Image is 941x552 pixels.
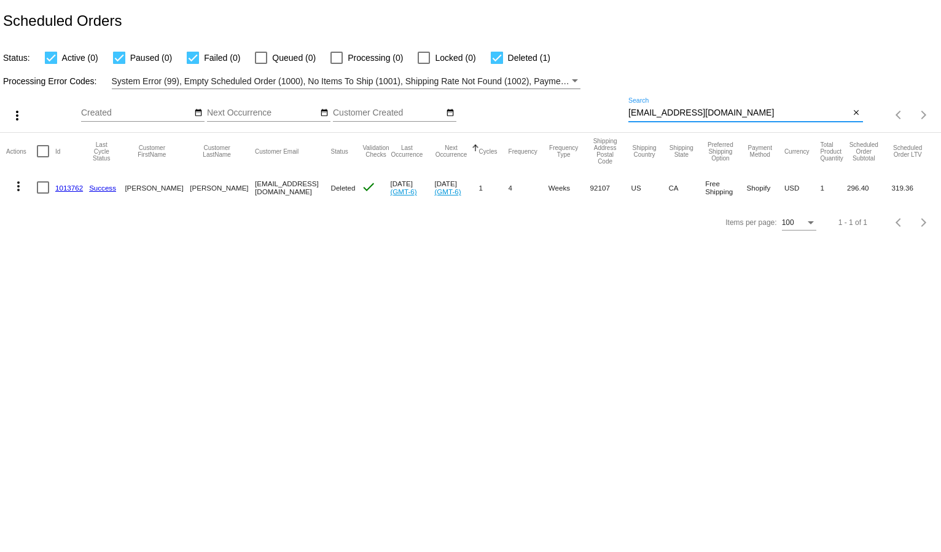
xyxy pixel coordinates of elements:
[508,50,550,65] span: Deleted (1)
[549,144,579,158] button: Change sorting for FrequencyType
[912,103,936,127] button: Next page
[434,144,467,158] button: Change sorting for NextOccurrenceUtc
[892,170,935,205] mat-cell: 319.36
[204,50,240,65] span: Failed (0)
[669,144,695,158] button: Change sorting for ShippingState
[6,133,37,170] mat-header-cell: Actions
[390,187,416,195] a: (GMT-6)
[705,141,735,162] button: Change sorting for PreferredShippingOption
[125,170,190,205] mat-cell: [PERSON_NAME]
[89,141,114,162] button: Change sorting for LastProcessingCycleId
[747,144,773,158] button: Change sorting for PaymentMethod.Type
[784,170,821,205] mat-cell: USD
[55,148,60,155] button: Change sorting for Id
[631,170,669,205] mat-cell: US
[446,108,455,118] mat-icon: date_range
[194,108,203,118] mat-icon: date_range
[631,144,658,158] button: Change sorting for ShippingCountry
[190,170,255,205] mat-cell: [PERSON_NAME]
[331,148,348,155] button: Change sorting for Status
[89,184,116,192] a: Success
[435,50,475,65] span: Locked (0)
[850,107,863,120] button: Clear
[590,170,631,205] mat-cell: 92107
[3,12,122,30] h2: Scheduled Orders
[747,170,784,205] mat-cell: Shopify
[390,144,423,158] button: Change sorting for LastOccurrenceUtc
[81,108,192,118] input: Created
[887,210,912,235] button: Previous page
[838,218,867,227] div: 1 - 1 of 1
[11,179,26,194] mat-icon: more_vert
[333,108,443,118] input: Customer Created
[705,170,746,205] mat-cell: Free Shipping
[112,74,581,89] mat-select: Filter by Processing Error Codes
[3,76,97,86] span: Processing Error Codes:
[549,170,590,205] mat-cell: Weeks
[782,219,816,227] mat-select: Items per page:
[725,218,776,227] div: Items per page:
[782,218,794,227] span: 100
[590,138,620,165] button: Change sorting for ShippingPostcode
[434,170,478,205] mat-cell: [DATE]
[361,179,376,194] mat-icon: check
[509,170,549,205] mat-cell: 4
[847,141,880,162] button: Change sorting for Subtotal
[331,184,356,192] span: Deleted
[669,170,706,205] mat-cell: CA
[479,148,498,155] button: Change sorting for Cycles
[820,170,847,205] mat-cell: 1
[3,53,30,63] span: Status:
[272,50,316,65] span: Queued (0)
[348,50,403,65] span: Processing (0)
[10,108,25,123] mat-icon: more_vert
[784,148,810,155] button: Change sorting for CurrencyIso
[912,210,936,235] button: Next page
[509,148,537,155] button: Change sorting for Frequency
[390,170,434,205] mat-cell: [DATE]
[479,170,509,205] mat-cell: 1
[207,108,318,118] input: Next Occurrence
[62,50,98,65] span: Active (0)
[820,133,847,170] mat-header-cell: Total Product Quantity
[55,184,83,192] a: 1013762
[320,108,329,118] mat-icon: date_range
[887,103,912,127] button: Previous page
[130,50,172,65] span: Paused (0)
[852,108,861,118] mat-icon: close
[628,108,850,118] input: Search
[190,144,244,158] button: Change sorting for CustomerLastName
[255,170,330,205] mat-cell: [EMAIL_ADDRESS][DOMAIN_NAME]
[847,170,891,205] mat-cell: 296.40
[255,148,299,155] button: Change sorting for CustomerEmail
[361,133,390,170] mat-header-cell: Validation Checks
[125,144,179,158] button: Change sorting for CustomerFirstName
[892,144,924,158] button: Change sorting for LifetimeValue
[434,187,461,195] a: (GMT-6)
